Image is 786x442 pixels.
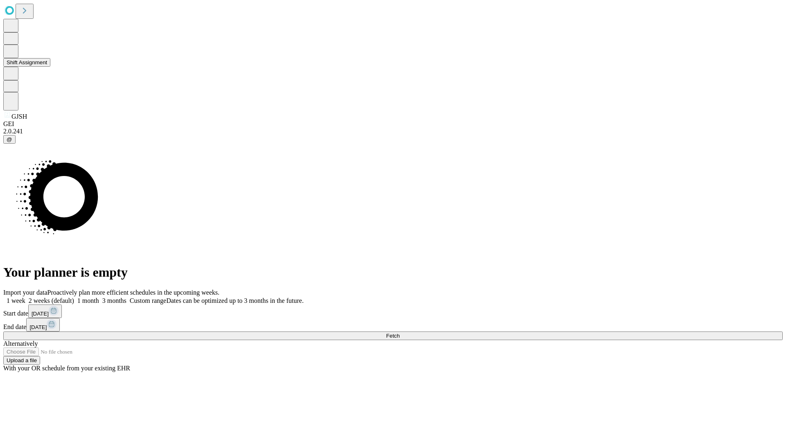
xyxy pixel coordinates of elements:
[3,58,50,67] button: Shift Assignment
[77,297,99,304] span: 1 month
[7,297,25,304] span: 1 week
[28,304,62,318] button: [DATE]
[3,128,783,135] div: 2.0.241
[102,297,126,304] span: 3 months
[3,331,783,340] button: Fetch
[130,297,166,304] span: Custom range
[3,120,783,128] div: GEI
[3,356,40,365] button: Upload a file
[3,289,47,296] span: Import your data
[29,297,74,304] span: 2 weeks (default)
[3,304,783,318] div: Start date
[3,265,783,280] h1: Your planner is empty
[11,113,27,120] span: GJSH
[32,311,49,317] span: [DATE]
[166,297,303,304] span: Dates can be optimized up to 3 months in the future.
[3,318,783,331] div: End date
[386,333,400,339] span: Fetch
[29,324,47,330] span: [DATE]
[47,289,219,296] span: Proactively plan more efficient schedules in the upcoming weeks.
[26,318,60,331] button: [DATE]
[3,135,16,144] button: @
[7,136,12,142] span: @
[3,365,130,372] span: With your OR schedule from your existing EHR
[3,340,38,347] span: Alternatively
